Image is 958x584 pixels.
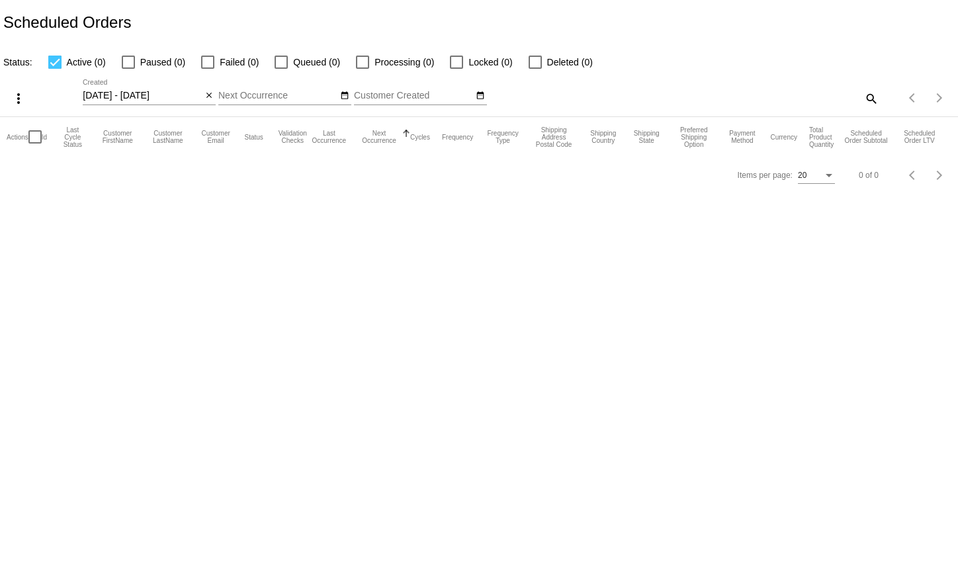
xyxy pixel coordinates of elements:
[587,130,619,144] button: Change sorting for ShippingCountry
[798,171,835,181] mat-select: Items per page:
[99,130,137,144] button: Change sorting for CustomerFirstName
[310,130,348,144] button: Change sorting for LastOccurrenceUtc
[83,91,202,101] input: Created
[11,91,26,106] mat-icon: more_vert
[149,130,187,144] button: Change sorting for CustomerLastName
[900,85,926,111] button: Previous page
[726,130,758,144] button: Change sorting for PaymentMethod.Type
[900,162,926,188] button: Previous page
[340,91,349,101] mat-icon: date_range
[674,126,714,148] button: Change sorting for PreferredShippingOption
[738,171,793,180] div: Items per page:
[900,130,939,144] button: Change sorting for LifetimeValue
[859,171,879,180] div: 0 of 0
[809,117,844,157] mat-header-cell: Total Product Quantity
[863,88,879,108] mat-icon: search
[926,162,953,188] button: Next page
[7,117,28,157] mat-header-cell: Actions
[631,130,662,144] button: Change sorting for ShippingState
[533,126,575,148] button: Change sorting for ShippingPostcode
[485,130,521,144] button: Change sorting for FrequencyType
[3,13,131,32] h2: Scheduled Orders
[770,133,797,141] button: Change sorting for CurrencyIso
[3,57,32,67] span: Status:
[442,133,473,141] button: Change sorting for Frequency
[220,54,259,70] span: Failed (0)
[218,91,337,101] input: Next Occurrence
[59,126,86,148] button: Change sorting for LastProcessingCycleId
[410,133,430,141] button: Change sorting for Cycles
[360,130,398,144] button: Change sorting for NextOccurrenceUtc
[926,85,953,111] button: Next page
[204,91,214,101] mat-icon: close
[42,133,47,141] button: Change sorting for Id
[199,130,233,144] button: Change sorting for CustomerEmail
[140,54,185,70] span: Paused (0)
[293,54,340,70] span: Queued (0)
[67,54,106,70] span: Active (0)
[244,133,263,141] button: Change sorting for Status
[844,130,887,144] button: Change sorting for Subtotal
[354,91,473,101] input: Customer Created
[547,54,593,70] span: Deleted (0)
[374,54,434,70] span: Processing (0)
[275,117,310,157] mat-header-cell: Validation Checks
[798,171,806,180] span: 20
[476,91,485,101] mat-icon: date_range
[468,54,512,70] span: Locked (0)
